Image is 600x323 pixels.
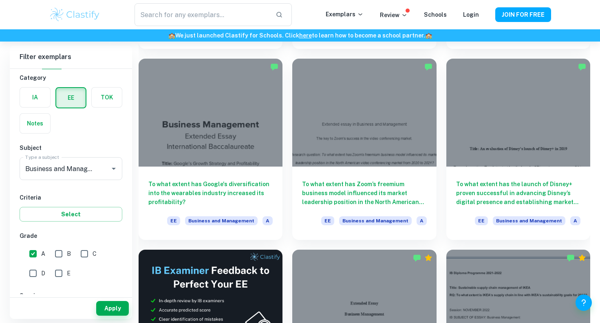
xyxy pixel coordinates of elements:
[20,73,122,82] h6: Category
[139,59,282,240] a: To what extent has Google's diversification into the wearables industry increased its profitabili...
[270,63,278,71] img: Marked
[185,216,258,225] span: Business and Management
[167,216,180,225] span: EE
[576,294,592,311] button: Help and Feedback
[20,193,122,202] h6: Criteria
[475,216,488,225] span: EE
[41,249,45,258] span: A
[456,180,580,207] h6: To what extent has the launch of Disney+ proven successful in advancing Disney’s digital presence...
[424,11,447,18] a: Schools
[20,231,122,240] h6: Grade
[578,254,586,262] div: Premium
[567,254,575,262] img: Marked
[20,143,122,152] h6: Subject
[20,88,50,107] button: IA
[135,3,269,26] input: Search for any exemplars...
[108,163,119,174] button: Open
[578,63,586,71] img: Marked
[326,10,364,19] p: Exemplars
[56,88,86,108] button: EE
[424,254,432,262] div: Premium
[302,180,426,207] h6: To what extent has Zoom’s freemium business model influenced its market leadership position in th...
[424,63,432,71] img: Marked
[495,7,551,22] button: JOIN FOR FREE
[20,291,122,300] h6: Session
[425,32,432,39] span: 🏫
[20,207,122,222] button: Select
[321,216,334,225] span: EE
[10,46,132,68] h6: Filter exemplars
[148,180,273,207] h6: To what extent has Google's diversification into the wearables industry increased its profitability?
[25,154,59,160] label: Type a subject
[92,88,122,107] button: TOK
[67,249,71,258] span: B
[168,32,175,39] span: 🏫
[292,59,436,240] a: To what extent has Zoom’s freemium business model influenced its market leadership position in th...
[20,114,50,133] button: Notes
[413,254,421,262] img: Marked
[49,7,101,23] img: Clastify logo
[446,59,590,240] a: To what extent has the launch of Disney+ proven successful in advancing Disney’s digital presence...
[2,31,598,40] h6: We just launched Clastify for Schools. Click to learn how to become a school partner.
[417,216,427,225] span: A
[493,216,565,225] span: Business and Management
[570,216,580,225] span: A
[41,269,45,278] span: D
[96,301,129,316] button: Apply
[463,11,479,18] a: Login
[262,216,273,225] span: A
[299,32,312,39] a: here
[380,11,408,20] p: Review
[93,249,97,258] span: C
[339,216,412,225] span: Business and Management
[67,269,71,278] span: E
